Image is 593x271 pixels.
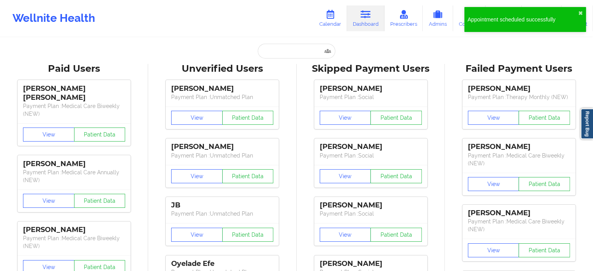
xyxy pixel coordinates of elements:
[171,84,273,93] div: [PERSON_NAME]
[23,225,125,234] div: [PERSON_NAME]
[519,111,570,125] button: Patient Data
[468,152,570,167] p: Payment Plan : Medical Care Biweekly (NEW)
[320,84,422,93] div: [PERSON_NAME]
[468,142,570,151] div: [PERSON_NAME]
[5,63,143,75] div: Paid Users
[74,128,126,142] button: Patient Data
[423,5,453,31] a: Admins
[468,111,519,125] button: View
[468,243,519,257] button: View
[23,168,125,184] p: Payment Plan : Medical Care Annually (NEW)
[313,5,347,31] a: Calendar
[519,177,570,191] button: Patient Data
[23,194,74,208] button: View
[320,201,422,210] div: [PERSON_NAME]
[154,63,291,75] div: Unverified Users
[222,228,274,242] button: Patient Data
[171,152,273,159] p: Payment Plan : Unmatched Plan
[222,111,274,125] button: Patient Data
[171,142,273,151] div: [PERSON_NAME]
[467,16,578,23] div: Appointment scheduled successfully
[578,10,583,16] button: close
[302,63,439,75] div: Skipped Payment Users
[74,194,126,208] button: Patient Data
[23,128,74,142] button: View
[450,63,588,75] div: Failed Payment Users
[23,234,125,250] p: Payment Plan : Medical Care Biweekly (NEW)
[370,111,422,125] button: Patient Data
[320,152,422,159] p: Payment Plan : Social
[23,102,125,118] p: Payment Plan : Medical Care Biweekly (NEW)
[453,5,485,31] a: Coaches
[171,210,273,218] p: Payment Plan : Unmatched Plan
[468,93,570,101] p: Payment Plan : Therapy Monthly (NEW)
[581,108,593,139] a: Report Bug
[468,84,570,93] div: [PERSON_NAME]
[320,93,422,101] p: Payment Plan : Social
[320,228,371,242] button: View
[171,201,273,210] div: JB
[171,228,223,242] button: View
[320,210,422,218] p: Payment Plan : Social
[519,243,570,257] button: Patient Data
[320,169,371,183] button: View
[23,159,125,168] div: [PERSON_NAME]
[468,177,519,191] button: View
[370,228,422,242] button: Patient Data
[171,93,273,101] p: Payment Plan : Unmatched Plan
[171,259,273,268] div: Oyelade Efe
[468,218,570,233] p: Payment Plan : Medical Care Biweekly (NEW)
[171,111,223,125] button: View
[320,259,422,268] div: [PERSON_NAME]
[320,142,422,151] div: [PERSON_NAME]
[222,169,274,183] button: Patient Data
[171,169,223,183] button: View
[347,5,384,31] a: Dashboard
[23,84,125,102] div: [PERSON_NAME] [PERSON_NAME]
[384,5,423,31] a: Prescribers
[370,169,422,183] button: Patient Data
[320,111,371,125] button: View
[468,209,570,218] div: [PERSON_NAME]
